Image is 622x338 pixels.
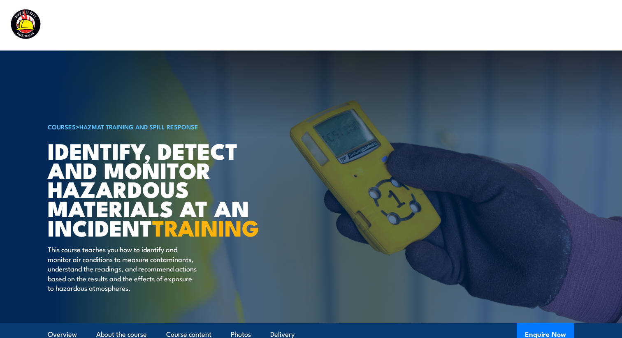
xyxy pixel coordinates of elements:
a: Course Calendar [219,14,274,36]
p: This course teaches you how to identify and monitor air conditions to measure contaminants, under... [48,244,198,292]
a: COURSES [48,122,76,131]
strong: TRAINING [152,210,259,244]
a: Emergency Response Services [292,14,390,36]
a: About Us [408,14,439,36]
a: Contact [557,14,583,36]
a: Courses [175,14,201,36]
a: HAZMAT Training and Spill Response [79,122,198,131]
a: Learner Portal [493,14,539,36]
a: News [457,14,475,36]
h1: Identify, detect and monitor hazardous materials at an incident [48,141,251,237]
h6: > [48,122,251,131]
